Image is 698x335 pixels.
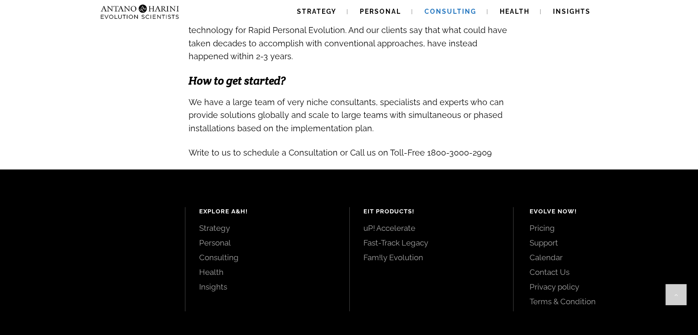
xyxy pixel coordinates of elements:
span: We have a large team of very niche consultants, specialists and experts who can provide solutions... [189,97,504,133]
a: Personal [199,238,335,248]
span: How to get started? [189,73,285,88]
a: Fast-Track Legacy [363,238,500,248]
span: Strategy [297,8,336,15]
a: Consulting [199,252,335,262]
a: Terms & Condition [530,296,677,307]
span: Personal [360,8,401,15]
h4: EIT Products! [363,207,500,216]
a: Calendar [530,252,677,262]
a: Pricing [530,223,677,233]
a: Fam!ly Evolution [363,252,500,262]
span: Insights [553,8,591,15]
span: Consulting [424,8,476,15]
a: Health [199,267,335,277]
a: Contact Us [530,267,677,277]
h4: Evolve Now! [530,207,677,216]
a: Privacy policy [530,282,677,292]
h4: Explore A&H! [199,207,335,216]
span: Write to us to schedule a Consultation or Call us on Toll-Free 1800-3000-2909 [189,148,492,157]
a: Strategy [199,223,335,233]
a: uP! Accelerate [363,223,500,233]
a: Support [530,238,677,248]
a: Insights [199,282,335,292]
span: Health [500,8,530,15]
